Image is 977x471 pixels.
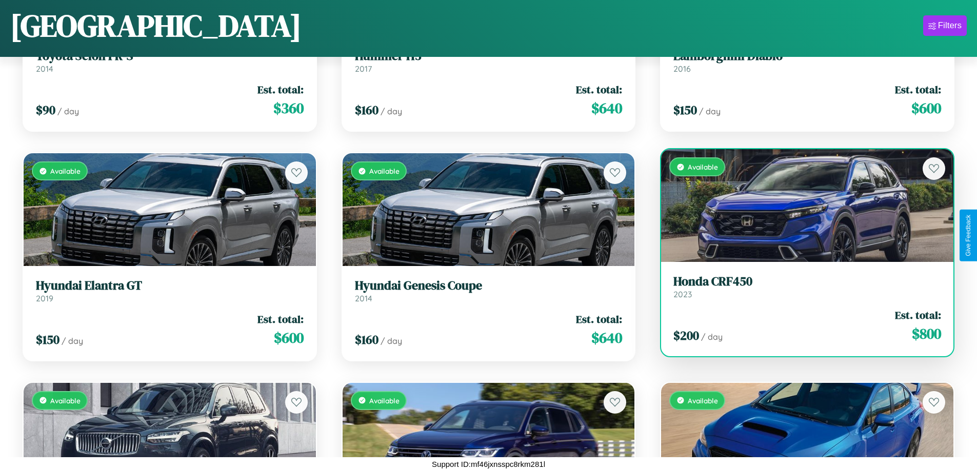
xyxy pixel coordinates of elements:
span: Est. total: [257,312,304,326]
div: Give Feedback [965,215,972,256]
span: 2016 [673,64,691,74]
span: $ 200 [673,327,699,344]
a: Toyota Scion FR-S2014 [36,49,304,74]
span: / day [701,332,723,342]
span: 2014 [355,293,372,303]
p: Support ID: mf46jxnsspc8rkm281l [432,457,545,471]
span: / day [62,336,83,346]
span: Est. total: [257,82,304,97]
span: Est. total: [895,308,941,322]
span: $ 160 [355,101,378,118]
span: 2023 [673,289,692,299]
span: 2017 [355,64,372,74]
span: Est. total: [895,82,941,97]
span: $ 800 [912,323,941,344]
h3: Honda CRF450 [673,274,941,289]
span: $ 600 [274,327,304,348]
a: Hyundai Elantra GT2019 [36,278,304,303]
span: Available [50,396,81,405]
h1: [GEOGRAPHIC_DATA] [10,5,302,47]
span: Available [369,167,400,175]
span: $ 600 [911,98,941,118]
span: / day [381,336,402,346]
span: / day [381,106,402,116]
span: Available [688,162,718,171]
a: Honda CRF4502023 [673,274,941,299]
span: Available [50,167,81,175]
span: $ 640 [591,327,622,348]
span: 2019 [36,293,53,303]
span: / day [699,106,721,116]
div: Filters [938,21,962,31]
h3: Hyundai Elantra GT [36,278,304,293]
span: Available [688,396,718,405]
span: $ 150 [673,101,697,118]
a: Lamborghini Diablo2016 [673,49,941,74]
span: $ 150 [36,331,59,348]
span: Est. total: [576,82,622,97]
span: $ 90 [36,101,55,118]
a: Hyundai Genesis Coupe2014 [355,278,623,303]
a: Hummer H32017 [355,49,623,74]
span: 2014 [36,64,53,74]
span: $ 360 [273,98,304,118]
span: / day [57,106,79,116]
span: Est. total: [576,312,622,326]
h3: Hyundai Genesis Coupe [355,278,623,293]
span: Available [369,396,400,405]
span: $ 640 [591,98,622,118]
button: Filters [923,15,967,36]
span: $ 160 [355,331,378,348]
